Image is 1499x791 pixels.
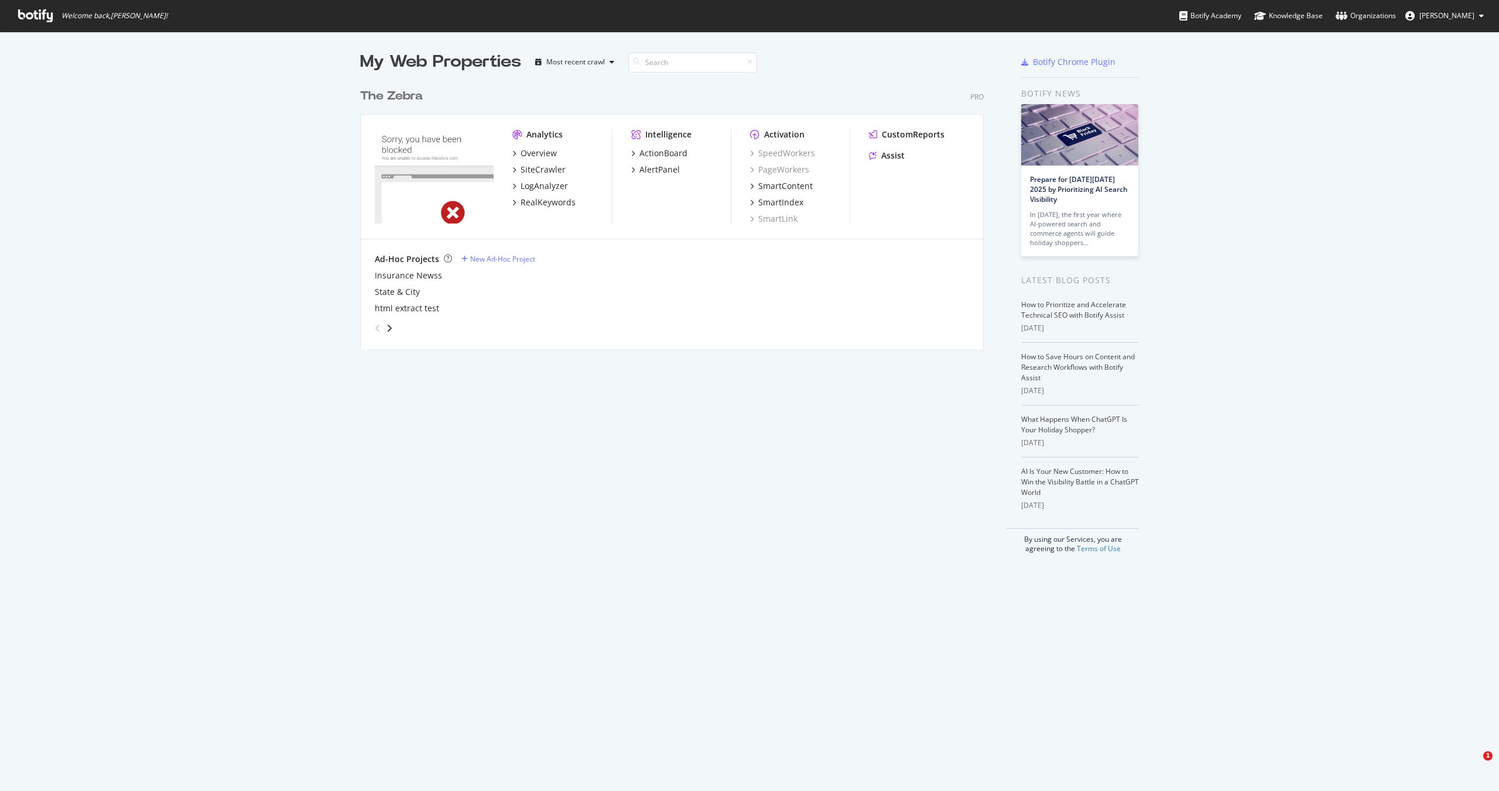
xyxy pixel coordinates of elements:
button: [PERSON_NAME] [1396,6,1493,25]
img: Prepare for Black Friday 2025 by Prioritizing AI Search Visibility [1021,104,1138,166]
a: AI Is Your New Customer: How to Win the Visibility Battle in a ChatGPT World [1021,466,1139,497]
iframe: Intercom live chat [1459,751,1487,779]
a: CustomReports [869,129,944,140]
div: SmartIndex [758,197,803,208]
a: SmartIndex [750,197,803,208]
div: Botify Academy [1179,10,1241,22]
div: Botify Chrome Plugin [1033,56,1115,68]
a: State & City [375,286,420,298]
div: My Web Properties [360,50,521,74]
div: By using our Services, you are agreeing to the [1007,528,1139,553]
a: SiteCrawler [512,164,566,176]
a: PageWorkers [750,164,809,176]
div: RealKeywords [521,197,576,208]
div: angle-left [370,319,385,338]
span: Welcome back, [PERSON_NAME] ! [61,11,167,20]
a: SmartContent [750,180,813,192]
a: Prepare for [DATE][DATE] 2025 by Prioritizing AI Search Visibility [1030,174,1128,204]
a: Botify Chrome Plugin [1021,56,1115,68]
div: In [DATE], the first year where AI-powered search and commerce agents will guide holiday shoppers… [1030,210,1130,247]
a: SpeedWorkers [750,147,815,159]
div: SiteCrawler [521,164,566,176]
span: Meredith Gummerson [1419,11,1474,20]
div: Pro [970,92,984,102]
input: Search [628,52,757,73]
div: AlertPanel [639,164,680,176]
button: Most recent crawl [531,53,619,71]
div: CustomReports [882,129,944,140]
a: LogAnalyzer [512,180,568,192]
a: Insurance Newss [375,270,442,281]
a: Terms of Use [1077,544,1121,553]
div: Intelligence [645,129,692,140]
a: html extract test [375,302,439,314]
div: LogAnalyzer [521,180,568,192]
div: Latest Blog Posts [1021,274,1139,287]
a: How to Prioritize and Accelerate Technical SEO with Botify Assist [1021,300,1126,320]
a: AlertPanel [631,164,680,176]
div: SmartContent [758,180,813,192]
div: Overview [521,147,557,159]
div: Organizations [1336,10,1396,22]
a: ActionBoard [631,147,687,159]
div: Knowledge Base [1254,10,1323,22]
span: 1 [1483,751,1493,761]
img: thezebra.com [375,129,494,223]
div: [DATE] [1021,438,1139,448]
div: New Ad-Hoc Project [470,254,535,264]
div: Analytics [526,129,563,140]
div: Assist [881,150,905,161]
a: New Ad-Hoc Project [461,254,535,264]
div: [DATE] [1021,323,1139,333]
a: The Zebra [360,88,427,105]
a: SmartLink [750,213,798,225]
div: [DATE] [1021,500,1139,511]
div: ActionBoard [639,147,687,159]
div: Ad-Hoc Projects [375,253,439,265]
div: grid [360,74,993,349]
div: Botify news [1021,87,1139,100]
a: Overview [512,147,557,159]
div: Activation [764,129,805,140]
a: RealKeywords [512,197,576,208]
div: [DATE] [1021,386,1139,396]
div: Most recent crawl [546,59,605,66]
div: angle-right [385,322,393,334]
a: Assist [869,150,905,161]
a: What Happens When ChatGPT Is Your Holiday Shopper? [1021,414,1127,435]
div: The Zebra [360,88,423,105]
a: How to Save Hours on Content and Research Workflows with Botify Assist [1021,352,1135,383]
